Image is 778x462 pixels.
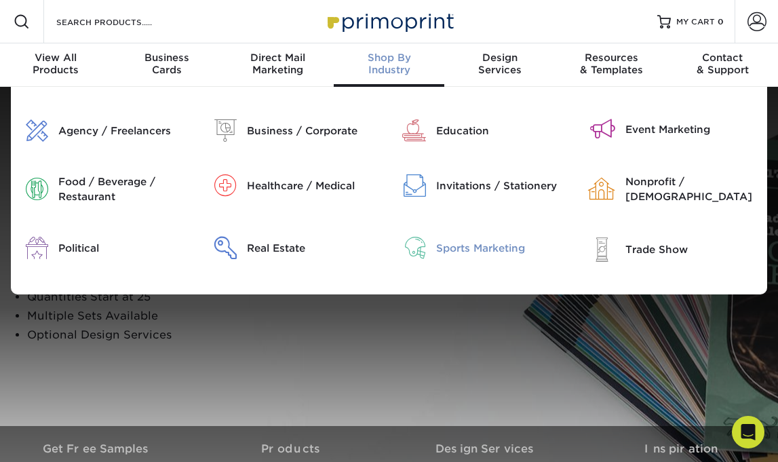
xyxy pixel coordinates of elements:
[718,17,724,26] span: 0
[444,43,556,87] a: DesignServices
[400,237,568,259] a: Sports Marketing
[58,241,190,256] div: Political
[625,122,757,137] div: Event Marketing
[556,43,667,87] a: Resources& Templates
[210,237,379,259] a: Real Estate
[21,237,190,259] a: Political
[667,52,778,76] div: & Support
[588,237,757,262] a: Trade Show
[667,43,778,87] a: Contact& Support
[222,52,334,64] span: Direct Mail
[55,14,187,30] input: SEARCH PRODUCTS.....
[676,16,715,28] span: MY CART
[334,52,445,64] span: Shop By
[222,52,334,76] div: Marketing
[625,242,757,257] div: Trade Show
[625,174,757,204] div: Nonprofit / [DEMOGRAPHIC_DATA]
[247,241,378,256] div: Real Estate
[247,178,378,193] div: Healthcare / Medical
[58,123,190,138] div: Agency / Freelancers
[400,174,568,197] a: Invitations / Stationery
[222,43,334,87] a: Direct MailMarketing
[58,174,190,204] div: Food / Beverage / Restaurant
[556,52,667,76] div: & Templates
[588,119,757,139] a: Event Marketing
[322,7,457,36] img: Primoprint
[21,119,190,142] a: Agency / Freelancers
[444,52,556,64] span: Design
[21,174,190,204] a: Food / Beverage / Restaurant
[667,52,778,64] span: Contact
[210,119,379,142] a: Business / Corporate
[111,43,222,87] a: BusinessCards
[556,52,667,64] span: Resources
[588,174,757,204] a: Nonprofit / [DEMOGRAPHIC_DATA]
[732,416,764,448] div: Open Intercom Messenger
[334,43,445,87] a: Shop ByIndustry
[111,52,222,64] span: Business
[210,174,379,197] a: Healthcare / Medical
[111,52,222,76] div: Cards
[436,241,568,256] div: Sports Marketing
[444,52,556,76] div: Services
[436,123,568,138] div: Education
[400,119,568,142] a: Education
[247,123,378,138] div: Business / Corporate
[436,178,568,193] div: Invitations / Stationery
[334,52,445,76] div: Industry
